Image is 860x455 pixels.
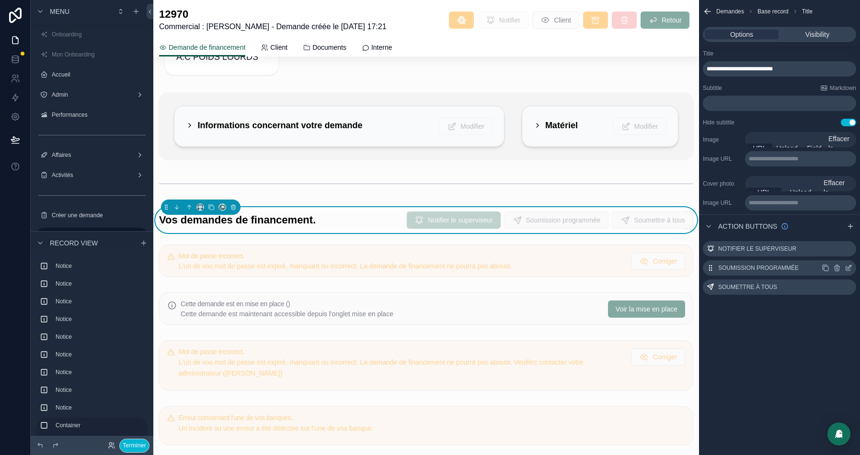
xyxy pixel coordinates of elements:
[790,188,811,197] span: Upload
[745,195,856,211] div: scrollable content
[119,439,149,453] button: Terminer
[56,422,144,429] label: Container
[50,238,98,247] span: Record view
[703,61,856,77] div: scrollable content
[805,30,829,39] span: Visibility
[52,31,146,38] label: Onboarding
[757,188,771,197] span: URL
[703,155,741,163] label: Image URL
[362,39,392,58] a: Interne
[753,144,766,153] span: URL
[52,211,146,219] label: Créer une demande
[807,144,821,153] span: Field
[261,39,287,58] a: Client
[36,167,148,183] a: Activités
[745,151,856,166] div: scrollable content
[159,8,387,21] h1: 12970
[56,351,144,358] label: Notice
[730,30,753,39] span: Options
[703,119,734,126] label: Hide subtitle
[824,178,850,207] span: Effacer la sélection
[718,264,799,272] label: Soumission programmée
[828,134,855,163] span: Effacer la sélection
[52,51,146,58] label: Mon Onboarding
[830,84,856,92] span: Markdown
[159,21,387,33] span: Commercial : [PERSON_NAME] - Demande créée le [DATE] 17:21
[50,7,69,16] span: Menu
[703,136,741,144] label: Image
[36,228,148,243] a: Demandes
[31,254,153,436] div: scrollable content
[56,333,144,341] label: Notice
[703,96,856,111] div: scrollable content
[159,39,245,57] a: Demande de financement
[52,71,146,78] label: Accueil
[36,67,148,82] a: Accueil
[36,208,148,223] a: Créer une demande
[270,43,287,52] span: Client
[718,245,796,253] label: Notifier le superviseur
[36,27,148,42] a: Onboarding
[56,404,144,411] label: Notice
[52,171,132,179] label: Activités
[802,8,813,15] span: Title
[56,262,144,270] label: Notice
[56,386,144,394] label: Notice
[303,39,346,58] a: Documents
[56,280,144,288] label: Notice
[718,222,777,231] span: Action buttons
[36,47,148,62] a: Mon Onboarding
[703,180,741,188] label: Cover photo
[36,107,148,122] a: Performances
[56,368,144,376] label: Notice
[56,315,144,323] label: Notice
[776,144,797,153] span: Upload
[36,87,148,102] a: Admin
[718,283,777,291] label: Soumettre à tous
[52,91,132,99] label: Admin
[169,43,245,52] span: Demande de financement
[371,43,392,52] span: Interne
[56,298,144,305] label: Notice
[703,199,741,207] label: Image URL
[36,147,148,163] a: Affaires
[52,111,146,119] label: Performances
[52,151,132,159] label: Affaires
[159,213,316,227] h1: Vos demandes de financement.
[716,8,744,15] span: Demandes
[312,43,346,52] span: Documents
[820,84,856,92] a: Markdown
[703,84,722,92] label: Subtitle
[757,8,789,15] span: Base record
[703,50,713,57] label: Title
[827,422,850,445] div: Open Intercom Messenger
